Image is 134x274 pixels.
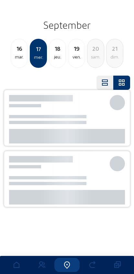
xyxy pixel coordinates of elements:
h2: September [4,17,130,33]
div: mar. [11,53,28,61]
div: dim. [106,53,123,61]
div: 16 [11,44,28,53]
div: jeu. [49,53,66,61]
div: 18 [49,44,66,53]
div: 17 [30,44,46,53]
div: 21 [106,44,123,53]
div: 19 [68,44,85,53]
div: mer. [30,53,46,61]
div: ven. [68,53,85,61]
div: sam. [87,53,104,61]
div: 20 [87,44,104,53]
